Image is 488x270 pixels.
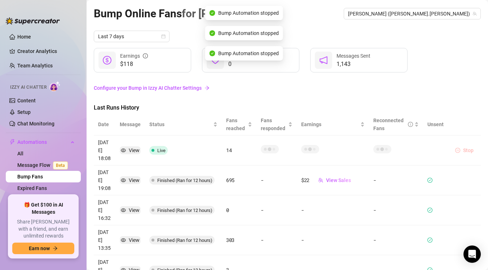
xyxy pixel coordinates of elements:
span: Stop [463,147,474,153]
span: calendar [161,34,166,39]
span: Izzy AI Chatter [10,84,47,91]
span: Finished (Ran for 12 hours) [157,208,212,213]
span: Live [157,148,166,153]
span: 1,143 [337,60,370,68]
a: Chat Monitoring [17,121,54,127]
th: Date [94,114,115,136]
span: Fans responded [261,116,287,132]
span: Last Runs History [94,103,215,112]
article: - [301,236,304,244]
span: eye [121,178,126,183]
article: [DATE] 13:35 [98,228,111,252]
article: [DATE] 18:08 [98,138,111,162]
span: team [472,12,477,16]
th: Fans responded [256,114,297,136]
span: notification [319,56,328,65]
span: 0 [228,60,278,68]
span: Messages Sent [337,53,370,59]
span: Last 7 days [98,31,165,42]
span: Fans reached [226,116,246,132]
article: Bump Online Fans [94,5,281,22]
div: Reconnected Fans [373,116,413,132]
span: Earnings [301,120,359,128]
article: 0 [226,206,252,214]
a: Bump Fans [17,174,43,180]
span: Finished (Ran for 12 hours) [157,238,212,243]
th: Unsent [423,114,448,136]
a: All [17,151,23,156]
article: 695 [226,176,252,184]
div: Earnings [120,52,148,60]
span: thunderbolt [9,139,15,145]
span: $118 [120,60,148,68]
span: Bump Automation stopped [218,29,279,37]
article: 303 [226,236,252,244]
span: eye [121,238,126,243]
button: View Sales [312,174,357,186]
a: Home [17,34,31,40]
span: info-circle [408,122,413,127]
th: Fans reached [222,114,256,136]
th: Status [145,114,222,136]
article: [DATE] 19:08 [98,168,111,192]
span: Beta [53,161,68,169]
a: Configure your Bump in Izzy AI Chatter Settingsarrow-right [94,81,481,95]
span: pause-circle [455,148,460,153]
a: Team Analytics [17,63,53,68]
div: View [129,176,140,184]
a: Expired Fans [17,185,47,191]
span: arrow-right [205,85,210,90]
div: View [129,206,140,214]
img: logo-BBDzfeDw.svg [6,17,60,25]
span: eye [121,208,126,213]
span: eye [121,148,126,153]
th: Earnings [297,114,369,136]
span: Finished (Ran for 12 hours) [157,178,212,183]
article: - [261,176,293,184]
article: - [373,206,419,214]
span: for [PERSON_NAME] [182,7,281,20]
article: [DATE] 16:32 [98,198,111,222]
div: View [129,236,140,244]
article: - [261,236,293,244]
div: View [129,146,140,154]
span: check-circle [210,30,215,36]
span: check-circle [427,178,432,183]
span: Automations [17,136,69,148]
th: Message [115,114,145,136]
span: View Sales [326,177,351,183]
a: Creator Analytics [17,45,75,57]
span: Bump Automation stopped [218,9,279,17]
span: Share [PERSON_NAME] with a friend, and earn unlimited rewards [12,218,74,240]
a: Content [17,98,36,103]
span: 🎁 Get $100 in AI Messages [12,202,74,216]
a: Configure your Bump in Izzy AI Chatter Settings [94,84,481,92]
span: check-circle [210,50,215,56]
button: Stop [452,146,476,155]
div: Open Intercom Messenger [463,245,481,263]
article: - [373,236,419,244]
span: team [318,178,323,183]
a: Setup [17,109,31,115]
span: Status [149,120,212,128]
a: Message FlowBeta [17,162,71,168]
article: - [301,206,304,214]
article: - [261,206,293,214]
span: Earn now [29,245,50,251]
article: - [373,176,419,184]
span: Donna (donna.derrico) [348,8,476,19]
span: Bump Automation stopped [218,49,279,57]
article: $22 [301,176,309,184]
span: dollar [103,56,111,65]
article: 14 [226,146,252,154]
span: check-circle [210,10,215,16]
span: info-circle [143,53,148,58]
span: arrow-right [53,246,58,251]
span: check-circle [427,208,432,213]
img: AI Chatter [49,81,61,92]
button: Earn nowarrow-right [12,243,74,254]
span: check-circle [427,238,432,243]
